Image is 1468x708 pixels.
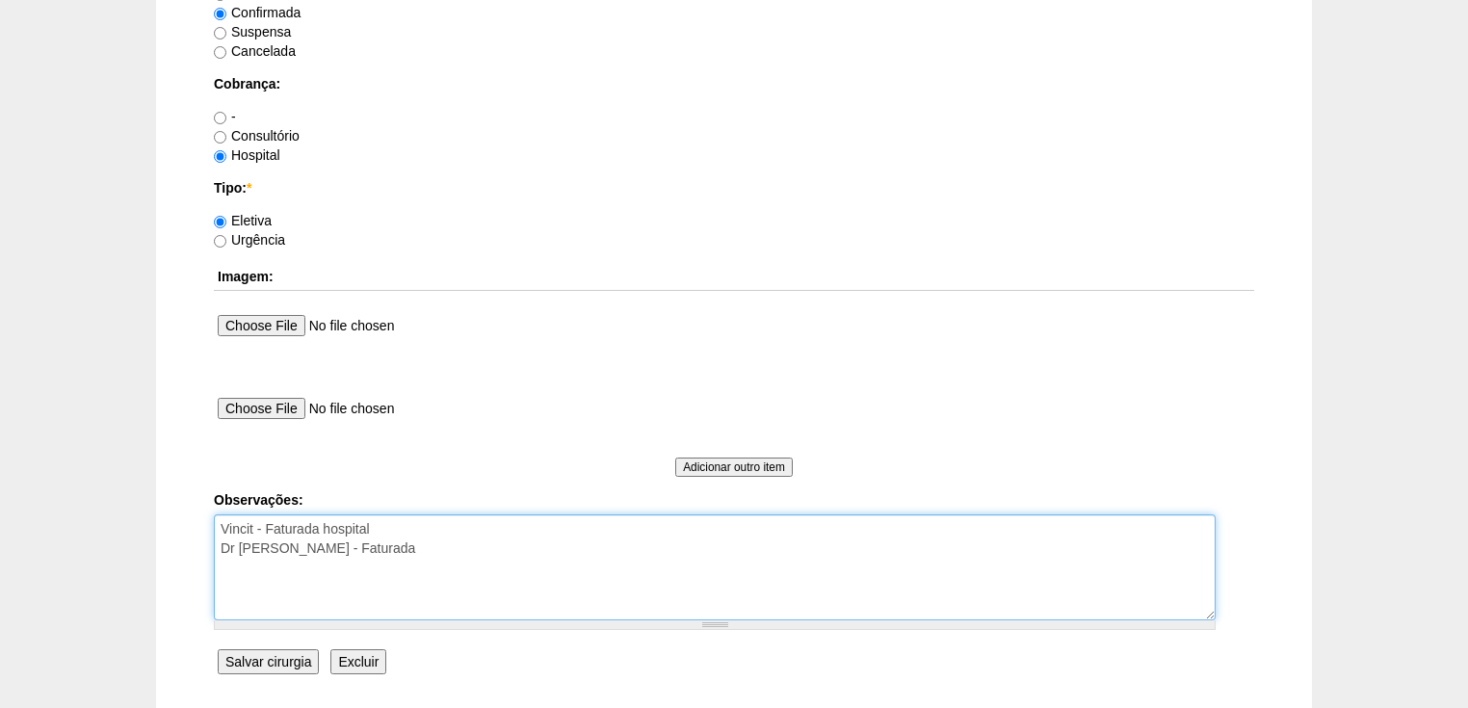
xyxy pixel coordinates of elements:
label: Cancelada [214,43,296,59]
input: Suspensa [214,27,226,39]
label: Urgência [214,232,285,248]
input: Urgência [214,235,226,248]
label: Cobrança: [214,74,1254,93]
label: Tipo: [214,178,1254,197]
label: - [214,109,236,124]
span: Este campo é obrigatório. [247,180,251,196]
label: Hospital [214,147,280,163]
input: Adicionar outro item [675,458,793,477]
input: Eletiva [214,216,226,228]
input: Excluir [330,649,386,674]
th: Imagem: [214,263,1254,291]
input: Cancelada [214,46,226,59]
label: Confirmada [214,5,301,20]
label: Eletiva [214,213,272,228]
input: Confirmada [214,8,226,20]
textarea: Vincit - Faturada hospital Dr [PERSON_NAME] - Faturada [214,514,1216,620]
label: Consultório [214,128,300,144]
input: Hospital [214,150,226,163]
label: Suspensa [214,24,291,39]
label: Observações: [214,490,1254,510]
input: Consultório [214,131,226,144]
input: Salvar cirurgia [218,649,319,674]
input: - [214,112,226,124]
